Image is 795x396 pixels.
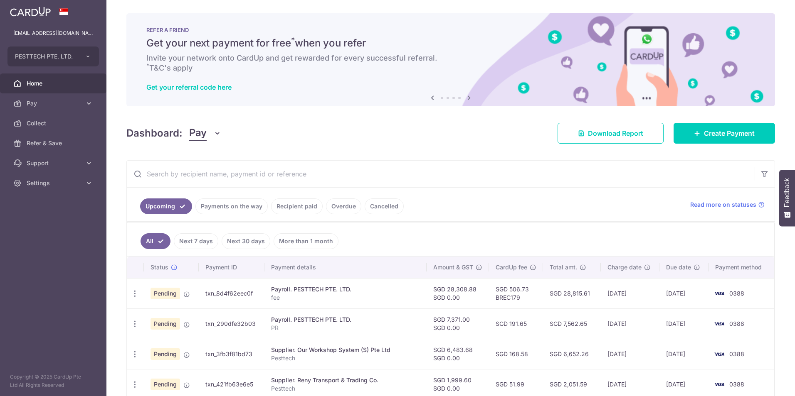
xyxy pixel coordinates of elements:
[729,320,744,327] span: 0388
[489,339,543,369] td: SGD 168.58
[27,119,81,127] span: Collect
[146,27,755,33] p: REFER A FRIEND
[127,161,755,187] input: Search by recipient name, payment id or reference
[151,348,180,360] span: Pending
[271,315,420,324] div: Payroll. PESTTECH PTE. LTD.
[711,319,728,329] img: Bank Card
[704,128,755,138] span: Create Payment
[271,285,420,293] div: Payroll. PESTTECH PTE. LTD.
[199,339,265,369] td: txn_3fb3f81bd73
[189,125,207,141] span: Pay
[783,178,791,207] span: Feedback
[7,46,99,66] button: PESTTECH PTE. LTD.
[222,233,270,249] a: Next 30 days
[140,198,192,214] a: Upcoming
[607,263,642,271] span: Charge date
[326,198,361,214] a: Overdue
[427,278,489,308] td: SGD 28,308.88 SGD 0.00
[264,257,427,278] th: Payment details
[151,288,180,299] span: Pending
[659,278,709,308] td: [DATE]
[601,339,659,369] td: [DATE]
[189,125,221,141] button: Pay
[151,318,180,330] span: Pending
[543,339,601,369] td: SGD 6,652.26
[742,371,787,392] iframe: Opens a widget where you can find more information
[274,233,338,249] a: More than 1 month
[27,99,81,108] span: Pay
[427,339,489,369] td: SGD 6,483.68 SGD 0.00
[199,308,265,339] td: txn_290dfe32b03
[27,159,81,167] span: Support
[588,128,643,138] span: Download Report
[126,13,775,106] img: RAF banner
[729,290,744,297] span: 0388
[543,308,601,339] td: SGD 7,562.65
[709,257,774,278] th: Payment method
[27,179,81,187] span: Settings
[489,308,543,339] td: SGD 191.65
[199,278,265,308] td: txn_8d4f62eec0f
[151,263,168,271] span: Status
[10,7,51,17] img: CardUp
[550,263,577,271] span: Total amt.
[15,52,77,61] span: PESTTECH PTE. LTD.
[141,233,170,249] a: All
[271,346,420,354] div: Supplier. Our Workshop System (S) Pte Ltd
[433,263,473,271] span: Amount & GST
[729,381,744,388] span: 0388
[427,308,489,339] td: SGD 7,371.00 SGD 0.00
[195,198,268,214] a: Payments on the way
[271,324,420,332] p: PR
[126,126,183,141] h4: Dashboard:
[496,263,527,271] span: CardUp fee
[199,257,265,278] th: Payment ID
[601,308,659,339] td: [DATE]
[558,123,664,144] a: Download Report
[271,384,420,393] p: Pesttech
[674,123,775,144] a: Create Payment
[13,29,93,37] p: [EMAIL_ADDRESS][DOMAIN_NAME]
[690,200,756,209] span: Read more on statuses
[271,354,420,362] p: Pesttech
[729,350,744,357] span: 0388
[365,198,404,214] a: Cancelled
[271,376,420,384] div: Supplier. Reny Transport & Trading Co.
[711,379,728,389] img: Bank Card
[146,53,755,73] h6: Invite your network onto CardUp and get rewarded for every successful referral. T&C's apply
[271,198,323,214] a: Recipient paid
[146,37,755,50] h5: Get your next payment for free when you refer
[151,379,180,390] span: Pending
[690,200,765,209] a: Read more on statuses
[27,79,81,88] span: Home
[711,349,728,359] img: Bank Card
[711,288,728,298] img: Bank Card
[174,233,218,249] a: Next 7 days
[659,339,709,369] td: [DATE]
[666,263,691,271] span: Due date
[271,293,420,302] p: fee
[146,83,232,91] a: Get your referral code here
[659,308,709,339] td: [DATE]
[543,278,601,308] td: SGD 28,815.61
[601,278,659,308] td: [DATE]
[489,278,543,308] td: SGD 506.73 BREC179
[779,170,795,226] button: Feedback - Show survey
[27,139,81,147] span: Refer & Save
